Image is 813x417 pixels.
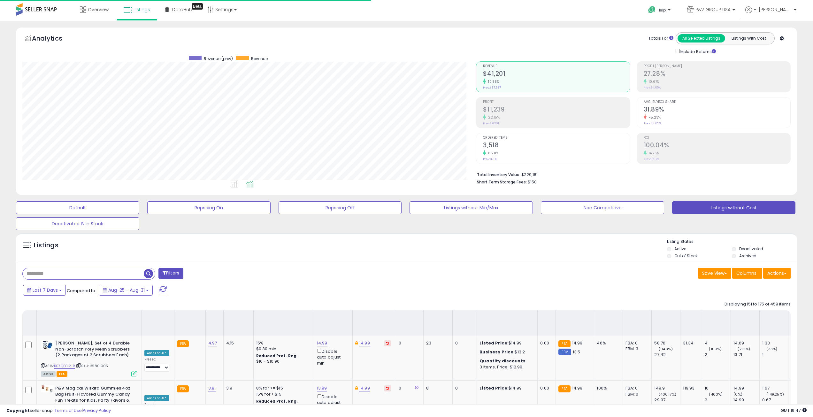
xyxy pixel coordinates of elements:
[732,268,762,279] button: Columns
[256,353,298,359] b: Reduced Prof. Rng.
[654,352,680,358] div: 27.42
[426,340,448,346] div: 23
[558,349,571,355] small: FBM
[674,253,698,259] label: Out of Stock
[486,151,499,156] small: 6.28%
[739,253,756,259] label: Archived
[108,287,145,293] span: Aug-25 - Aug-31
[654,340,680,346] div: 58.76
[733,392,742,397] small: (0%)
[572,385,583,391] span: 14.99
[208,340,217,346] a: 4.97
[6,407,30,413] strong: Copyright
[483,106,630,114] h2: $11,239
[695,6,731,13] span: P&V GROUP USA
[483,65,630,68] span: Revenue
[659,392,676,397] small: (400.17%)
[76,363,108,368] span: | SKU: 181801005
[144,350,169,356] div: Amazon AI *
[41,340,54,350] img: 41sTwyf5jBL._SL40_.jpg
[625,391,647,397] div: FBM: 0
[654,385,680,391] div: 149.9
[410,201,533,214] button: Listings without Min/Max
[399,340,418,346] div: 0
[177,340,189,347] small: FBA
[644,100,790,104] span: Avg. Buybox Share
[144,357,169,372] div: Preset:
[134,6,150,13] span: Listings
[762,397,788,403] div: 0.67
[479,358,533,364] div: :
[399,385,418,391] div: 0
[558,340,570,347] small: FBA
[672,201,795,214] button: Listings without Cost
[172,6,192,13] span: DataHub
[16,217,139,230] button: Deactivated & In Stock
[644,65,790,68] span: Profit [PERSON_NAME]
[644,86,661,89] small: Prev: 24.65%
[558,385,570,392] small: FBA
[648,6,656,14] i: Get Help
[528,179,537,185] span: $150
[644,70,790,79] h2: 27.28%
[226,340,249,346] div: 4.15
[317,393,348,412] div: Disable auto adjust min
[733,340,759,346] div: 14.69
[359,340,370,346] a: 14.99
[705,340,731,346] div: 4
[671,48,724,55] div: Include Returns
[256,340,309,346] div: 15%
[359,385,370,391] a: 14.99
[725,34,772,42] button: Listings With Cost
[745,6,796,21] a: Hi [PERSON_NAME]
[733,352,759,358] div: 13.71
[147,201,271,214] button: Repricing On
[55,340,133,360] b: [PERSON_NAME], Set of 4 Durable Non-Scratch Poly Mesh Scrubbers (2 Packages of 2 Scrubbers Each)
[644,157,659,161] small: Prev: 87.17%
[455,385,472,391] div: 0
[426,385,448,391] div: 8
[23,285,66,296] button: Last 7 Days
[678,34,725,42] button: All Selected Listings
[32,34,75,44] h5: Analytics
[705,352,731,358] div: 2
[477,179,527,185] b: Short Term Storage Fees:
[647,79,660,84] small: 10.67%
[477,170,786,178] li: $229,181
[781,407,807,413] span: 2025-09-8 19:47 GMT
[725,301,791,307] div: Displaying 151 to 175 of 459 items
[766,346,777,351] small: (33%)
[479,349,533,355] div: $13.2
[317,385,327,391] a: 13.99
[208,385,216,391] a: 3.81
[597,340,618,346] div: 46%
[251,56,268,61] span: Revenue
[279,201,402,214] button: Repricing Off
[709,392,723,397] small: (400%)
[733,385,759,391] div: 14.99
[738,346,750,351] small: (7.15%)
[572,340,583,346] span: 14.99
[204,56,233,61] span: Revenue (prev)
[736,270,756,276] span: Columns
[55,385,133,411] b: P&V Magical Wizard Gummies 4oz Bag Fruit-Flavored Gummy Candy Fun Treats for Kids, Party Favors &...
[733,397,759,403] div: 14.99
[674,246,686,251] label: Active
[705,397,731,403] div: 2
[57,371,67,377] span: FBA
[479,340,533,346] div: $14.99
[33,287,58,293] span: Last 7 Days
[486,115,500,120] small: 22.15%
[479,358,525,364] b: Quantity discounts
[34,241,58,250] h5: Listings
[486,79,499,84] small: 10.38%
[683,385,697,391] div: 119.93
[657,7,666,13] span: Help
[683,340,697,346] div: 31.34
[647,115,661,120] small: -5.23%
[41,371,56,377] span: All listings currently available for purchase on Amazon
[644,106,790,114] h2: 31.89%
[483,142,630,150] h2: 3,518
[647,151,659,156] small: 14.76%
[317,340,327,346] a: 14.99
